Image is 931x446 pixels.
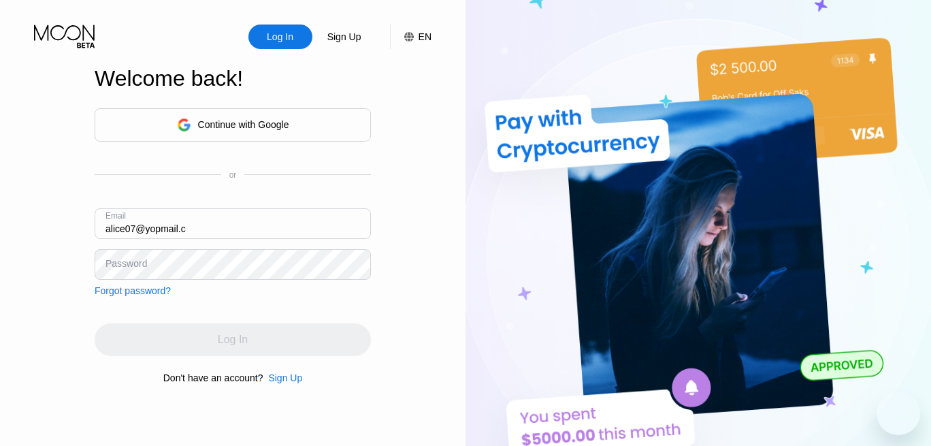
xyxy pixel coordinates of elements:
div: Don't have an account? [163,372,263,383]
div: Sign Up [263,372,302,383]
div: Sign Up [268,372,302,383]
div: Sign Up [312,25,376,49]
div: Email [105,211,126,221]
div: Log In [265,30,295,44]
div: Continue with Google [95,108,371,142]
div: Welcome back! [95,66,371,91]
div: Log In [248,25,312,49]
div: Forgot password? [95,285,171,296]
div: EN [419,31,431,42]
div: EN [390,25,431,49]
div: Password [105,258,147,269]
div: Sign Up [326,30,363,44]
iframe: Button to launch messaging window [877,392,920,435]
div: Continue with Google [198,119,289,130]
div: or [229,170,237,180]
